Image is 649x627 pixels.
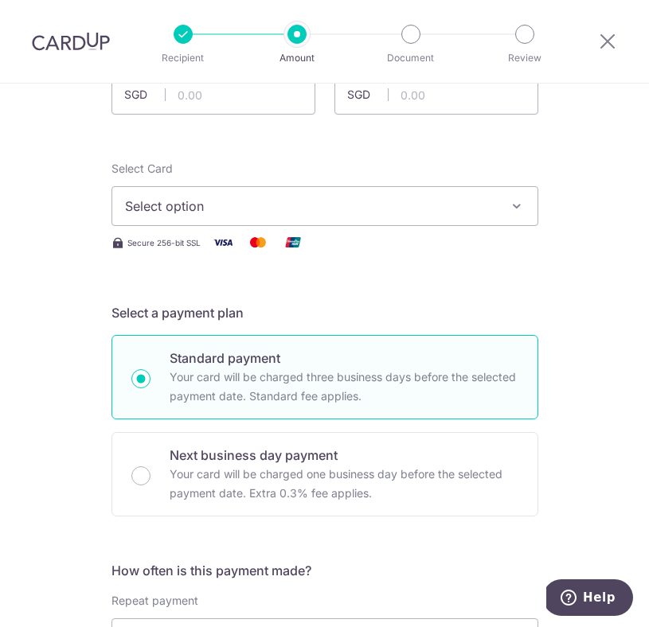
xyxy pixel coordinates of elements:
[277,232,309,252] img: Union Pay
[546,579,633,619] iframe: Opens a widget where you can find more information
[124,87,166,103] span: SGD
[32,32,110,51] img: CardUp
[111,162,173,175] span: translation missing: en.payables.payment_networks.credit_card.summary.labels.select_card
[111,593,198,609] label: Repeat payment
[125,197,496,216] span: Select option
[111,186,538,226] button: Select option
[170,349,518,368] p: Standard payment
[242,232,274,252] img: Mastercard
[252,50,342,66] p: Amount
[139,50,228,66] p: Recipient
[170,446,518,465] p: Next business day payment
[170,465,518,503] p: Your card will be charged one business day before the selected payment date. Extra 0.3% fee applies.
[127,236,201,249] span: Secure 256-bit SSL
[207,232,239,252] img: Visa
[111,75,315,115] input: 0.00
[111,561,538,580] h5: How often is this payment made?
[334,75,538,115] input: 0.00
[111,303,538,322] h5: Select a payment plan
[170,368,518,406] p: Your card will be charged three business days before the selected payment date. Standard fee appl...
[480,50,569,66] p: Review
[366,50,455,66] p: Document
[347,87,389,103] span: SGD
